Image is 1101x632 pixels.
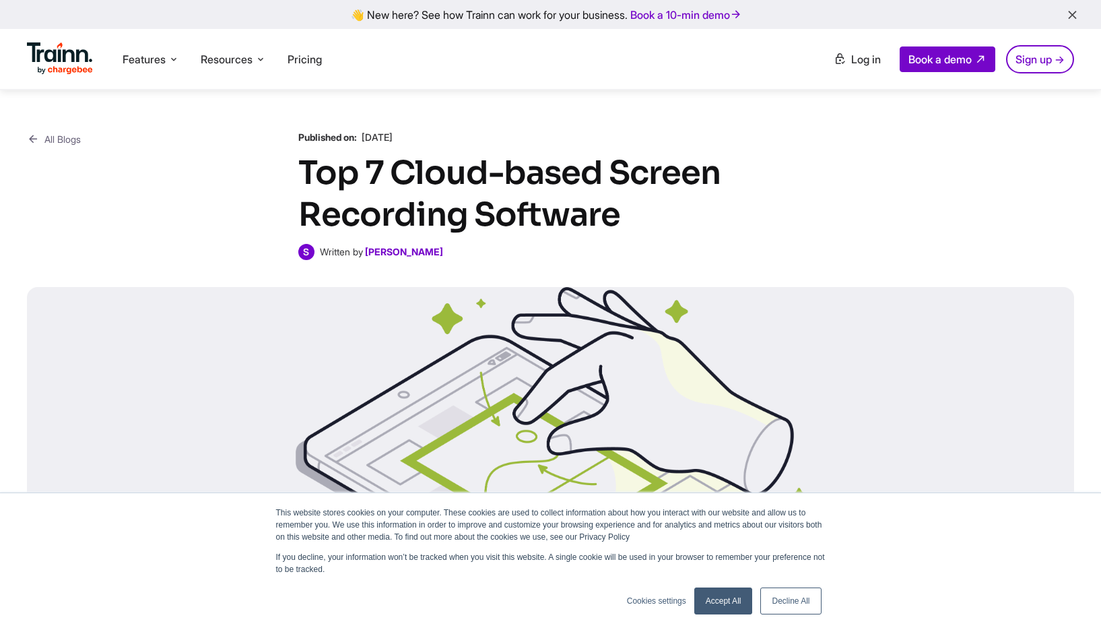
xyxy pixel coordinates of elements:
[1006,45,1074,73] a: Sign up →
[760,588,821,614] a: Decline All
[826,47,889,71] a: Log in
[288,53,322,66] a: Pricing
[298,152,803,236] h1: Top 7 Cloud-based Screen Recording Software
[365,246,443,257] a: [PERSON_NAME]
[27,42,93,75] img: Trainn Logo
[362,131,393,143] span: [DATE]
[123,52,166,67] span: Features
[298,131,357,143] b: Published on:
[627,595,686,607] a: Cookies settings
[908,53,972,66] span: Book a demo
[851,53,881,66] span: Log in
[27,131,81,148] a: All Blogs
[298,244,314,260] span: S
[628,5,745,24] a: Book a 10-min demo
[201,52,253,67] span: Resources
[276,551,826,575] p: If you decline, your information won’t be tracked when you visit this website. A single cookie wi...
[320,246,363,257] span: Written by
[276,507,826,543] p: This website stores cookies on your computer. These cookies are used to collect information about...
[900,46,995,72] a: Book a demo
[8,8,1093,21] div: 👋 New here? See how Trainn can work for your business.
[694,588,753,614] a: Accept All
